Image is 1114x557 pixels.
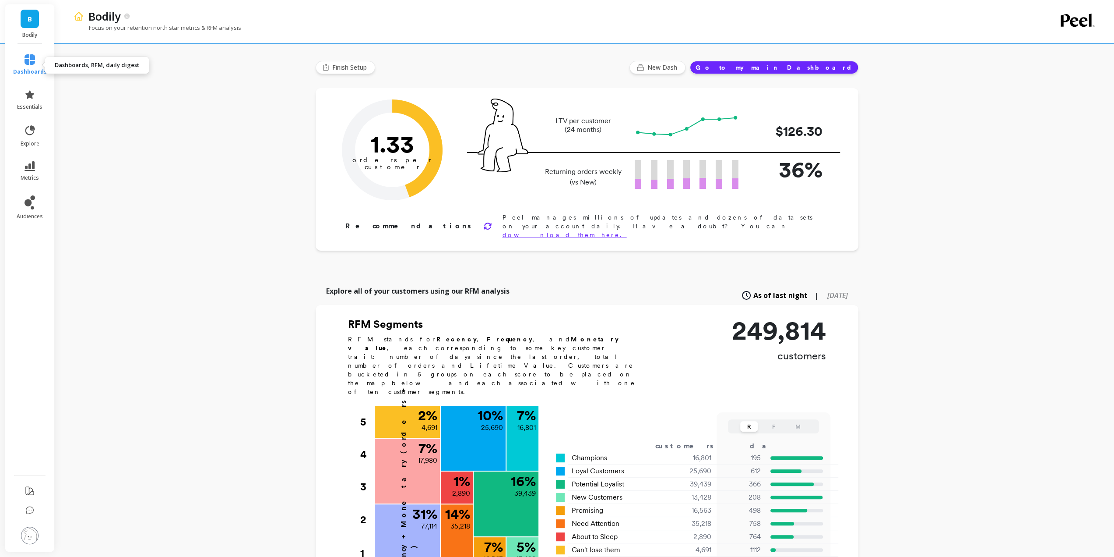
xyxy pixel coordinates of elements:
span: Finish Setup [332,63,369,72]
div: 5 [360,406,374,438]
span: B [28,14,32,24]
p: 7 % [484,540,503,554]
img: header icon [74,11,84,21]
p: 2,890 [452,488,470,499]
button: Go to my main Dashboard [690,61,858,74]
button: New Dash [629,61,685,74]
p: 77,114 [421,521,437,532]
p: LTV per customer (24 months) [542,117,624,134]
p: 10 % [478,408,503,422]
span: New Dash [647,63,680,72]
p: Recommendations [345,221,473,231]
p: Bodily [14,32,46,39]
p: 31 % [412,507,437,521]
button: Finish Setup [316,61,375,74]
div: 2,890 [659,532,722,542]
span: explore [21,140,39,147]
span: metrics [21,174,39,181]
p: RFM stands for , , and , each corresponding to some key customer trait: number of days since the ... [348,335,646,396]
p: 14 % [445,507,470,521]
span: Can't lose them [572,545,620,555]
p: 498 [722,505,761,516]
p: Returning orders weekly (vs New) [542,167,624,188]
span: Need Attention [572,518,619,529]
h2: RFM Segments [348,317,646,331]
p: 35,218 [450,521,470,532]
span: About to Sleep [572,532,618,542]
p: 4,691 [422,422,437,433]
span: | [815,290,819,301]
p: Focus on your retention north star metrics & RFM analysis [74,24,241,32]
span: Potential Loyalist [572,479,624,490]
div: 13,428 [659,492,722,503]
p: 366 [722,479,761,490]
b: Recency [436,336,477,343]
a: download them here. [503,231,627,238]
div: 3 [360,471,374,503]
p: 612 [722,466,761,476]
p: Bodily [88,9,120,24]
div: 39,439 [659,479,722,490]
img: pal seatted on line [478,99,528,172]
span: [DATE] [827,291,848,300]
p: 7 % [517,408,536,422]
span: New Customers [572,492,622,503]
span: Promising [572,505,603,516]
img: profile picture [21,527,39,544]
text: 1.33 [370,129,414,158]
div: 16,563 [659,505,722,516]
div: 2 [360,504,374,536]
p: $126.30 [752,121,822,141]
span: Champions [572,453,607,463]
div: 25,690 [659,466,722,476]
tspan: orders per [352,156,432,164]
p: 1112 [722,545,761,555]
div: 35,218 [659,518,722,529]
p: 249,814 [732,317,826,344]
p: 5 % [517,540,536,554]
span: essentials [17,103,42,110]
button: M [789,421,807,432]
span: As of last night [753,290,808,301]
p: Explore all of your customers using our RFM analysis [326,286,510,296]
p: Peel manages millions of updates and dozens of datasets on your account daily. Have a doubt? You can [503,213,830,239]
p: 17,980 [418,455,437,466]
p: 7 % [418,441,437,455]
b: Frequency [487,336,532,343]
p: 16 % [511,474,536,488]
div: 4,691 [659,545,722,555]
span: Loyal Customers [572,466,624,476]
span: dashboards [13,68,47,75]
span: audiences [17,213,43,220]
p: 195 [722,453,761,463]
p: 208 [722,492,761,503]
div: 4 [360,438,374,471]
p: customers [732,349,826,363]
tspan: customer [364,163,420,171]
p: 1 % [453,474,470,488]
p: 758 [722,518,761,529]
div: customers [655,441,726,451]
p: 25,690 [481,422,503,433]
button: F [765,421,782,432]
p: 16,801 [517,422,536,433]
p: 2 % [418,408,437,422]
p: 764 [722,532,761,542]
div: days [750,441,786,451]
div: 16,801 [659,453,722,463]
p: 36% [752,153,822,186]
p: 39,439 [514,488,536,499]
button: R [740,421,758,432]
